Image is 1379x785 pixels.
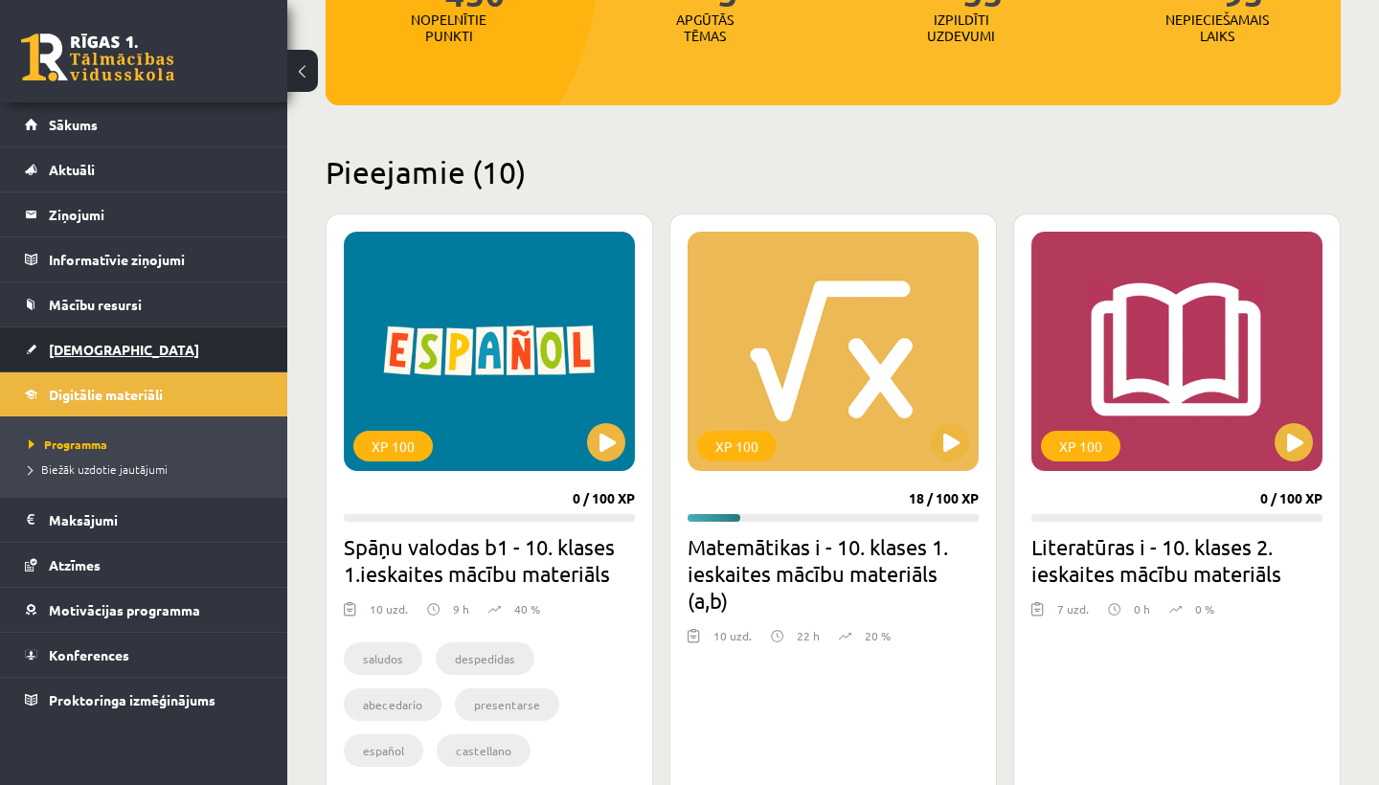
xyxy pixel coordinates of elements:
a: Digitālie materiāli [25,372,263,416]
a: Rīgas 1. Tālmācības vidusskola [21,34,174,81]
a: Motivācijas programma [25,588,263,632]
span: Biežāk uzdotie jautājumi [29,461,168,477]
h2: Pieejamie (10) [326,153,1341,191]
legend: Ziņojumi [49,192,263,236]
p: 40 % [514,600,540,617]
a: Sākums [25,102,263,146]
li: presentarse [455,688,559,721]
p: 22 h [797,627,820,644]
p: Apgūtās tēmas [667,11,742,44]
p: 0 % [1195,600,1214,617]
p: Nopelnītie punkti [411,11,486,44]
span: Programma [29,437,107,452]
span: Konferences [49,646,129,663]
a: Ziņojumi [25,192,263,236]
legend: Informatīvie ziņojumi [49,237,263,281]
li: despedidas [436,642,534,675]
span: Proktoringa izmēģinājums [49,691,215,708]
a: Atzīmes [25,543,263,587]
h2: Spāņu valodas b1 - 10. klases 1.ieskaites mācību materiāls [344,533,635,587]
div: XP 100 [353,431,433,461]
a: [DEMOGRAPHIC_DATA] [25,327,263,371]
a: Mācību resursi [25,282,263,326]
li: abecedario [344,688,441,721]
a: Biežāk uzdotie jautājumi [29,460,268,478]
a: Proktoringa izmēģinājums [25,678,263,722]
h2: Matemātikas i - 10. klases 1. ieskaites mācību materiāls (a,b) [688,533,979,614]
div: XP 100 [1041,431,1120,461]
h2: Literatūras i - 10. klases 2. ieskaites mācību materiāls [1031,533,1322,587]
span: Sākums [49,116,98,133]
p: 20 % [865,627,891,644]
a: Konferences [25,633,263,677]
legend: Maksājumi [49,498,263,542]
span: [DEMOGRAPHIC_DATA] [49,341,199,358]
p: Izpildīti uzdevumi [924,11,999,44]
p: 9 h [453,600,469,617]
span: Mācību resursi [49,296,142,313]
span: Atzīmes [49,556,101,573]
div: 10 uzd. [370,600,408,629]
p: Nepieciešamais laiks [1165,11,1269,44]
a: Aktuāli [25,147,263,191]
li: castellano [437,734,531,767]
div: 7 uzd. [1057,600,1089,629]
a: Informatīvie ziņojumi [25,237,263,281]
span: Motivācijas programma [49,601,200,618]
span: Aktuāli [49,161,95,178]
p: 0 h [1134,600,1150,617]
li: español [344,734,423,767]
li: saludos [344,642,422,675]
span: Digitālie materiāli [49,386,163,403]
div: 10 uzd. [713,627,752,656]
div: XP 100 [697,431,777,461]
a: Maksājumi [25,498,263,542]
a: Programma [29,436,268,453]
